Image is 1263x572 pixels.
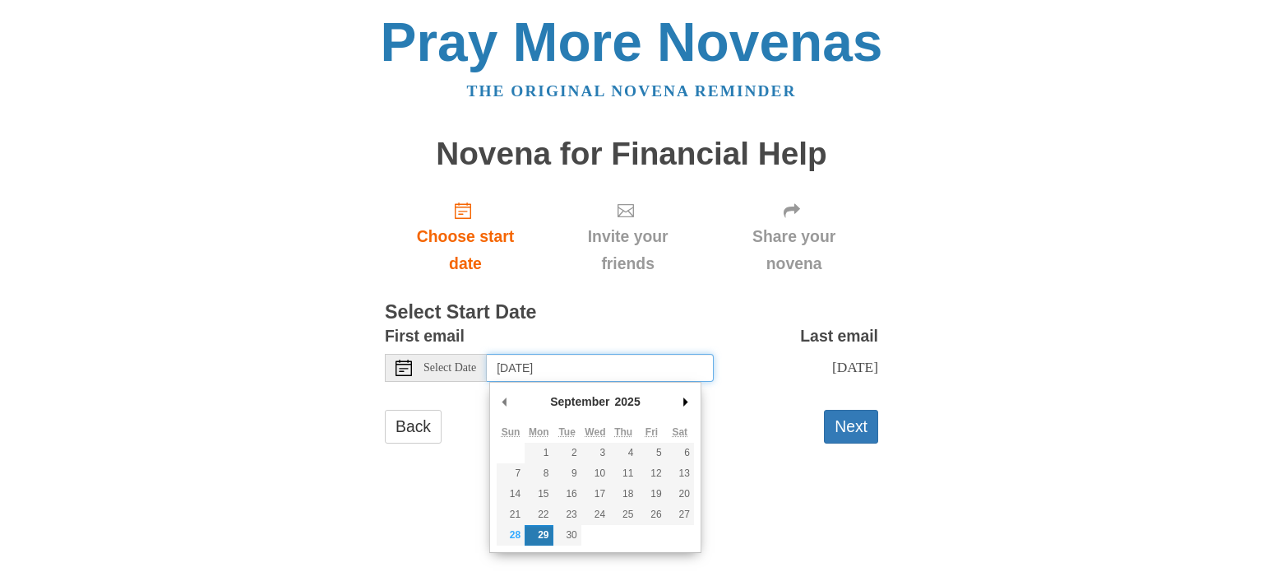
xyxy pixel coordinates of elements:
[666,505,694,525] button: 27
[497,484,525,505] button: 14
[497,525,525,546] button: 28
[672,426,687,438] abbr: Saturday
[497,505,525,525] button: 21
[824,410,878,444] button: Next
[637,443,665,463] button: 5
[467,82,797,100] a: The original novena reminder
[401,223,530,277] span: Choose start date
[614,426,632,438] abbr: Thursday
[710,188,878,286] div: Click "Next" to confirm your start date first.
[381,12,883,72] a: Pray More Novenas
[585,426,605,438] abbr: Wednesday
[581,463,609,484] button: 10
[637,505,665,525] button: 26
[581,443,609,463] button: 3
[385,323,465,350] label: First email
[525,505,553,525] button: 22
[548,389,612,414] div: September
[645,426,658,438] abbr: Friday
[553,443,581,463] button: 2
[637,484,665,505] button: 19
[562,223,693,277] span: Invite your friends
[581,505,609,525] button: 24
[487,354,714,382] input: Use the arrow keys to pick a date
[832,359,878,375] span: [DATE]
[497,389,513,414] button: Previous Month
[502,426,520,438] abbr: Sunday
[385,188,546,286] a: Choose start date
[558,426,575,438] abbr: Tuesday
[666,484,694,505] button: 20
[609,463,637,484] button: 11
[553,484,581,505] button: 16
[613,389,643,414] div: 2025
[581,484,609,505] button: 17
[726,223,862,277] span: Share your novena
[666,463,694,484] button: 13
[385,410,442,444] a: Back
[529,426,549,438] abbr: Monday
[609,505,637,525] button: 25
[385,302,878,323] h3: Select Start Date
[497,463,525,484] button: 7
[637,463,665,484] button: 12
[609,484,637,505] button: 18
[553,505,581,525] button: 23
[525,484,553,505] button: 15
[553,463,581,484] button: 9
[553,525,581,546] button: 30
[525,463,553,484] button: 8
[666,443,694,463] button: 6
[678,389,694,414] button: Next Month
[423,362,476,374] span: Select Date
[800,323,878,350] label: Last email
[525,525,553,546] button: 29
[609,443,637,463] button: 4
[546,188,710,286] div: Click "Next" to confirm your start date first.
[385,137,878,172] h1: Novena for Financial Help
[525,443,553,463] button: 1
